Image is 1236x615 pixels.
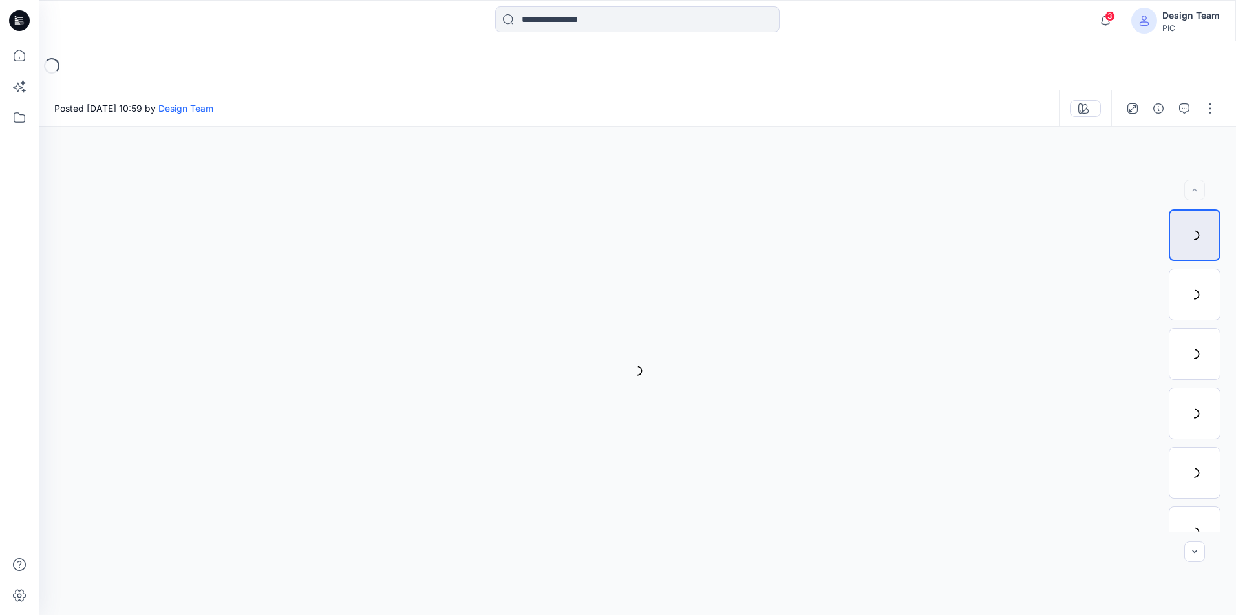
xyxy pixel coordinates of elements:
[158,103,213,114] a: Design Team
[1139,16,1149,26] svg: avatar
[1148,98,1169,119] button: Details
[1105,11,1115,21] span: 3
[1162,8,1220,23] div: Design Team
[1162,23,1220,33] div: PIC
[54,101,213,115] span: Posted [DATE] 10:59 by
